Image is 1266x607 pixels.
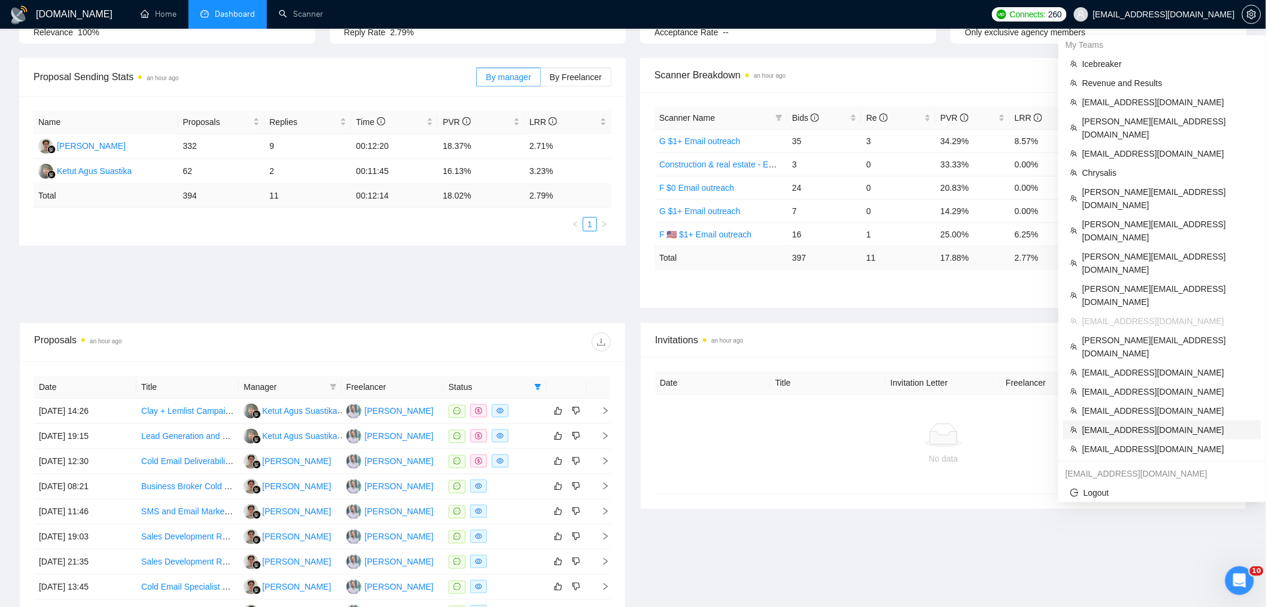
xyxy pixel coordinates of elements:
[438,134,525,159] td: 18.37%
[583,218,597,231] a: 1
[252,536,261,544] img: gigradar-bm.png
[252,561,261,569] img: gigradar-bm.png
[141,9,176,19] a: homeHome
[454,407,461,414] span: message
[34,424,136,449] td: [DATE] 19:15
[936,129,1010,152] td: 34.29%
[136,499,239,524] td: SMS and Email Marketing Expert Needed for Business Funding Operation
[34,376,136,399] th: Date
[597,217,611,231] li: Next Page
[1070,318,1078,325] span: team
[454,558,461,565] span: message
[34,111,178,134] th: Name
[1082,366,1254,379] span: [EMAIL_ADDRESS][DOMAIN_NAME]
[1070,227,1078,234] span: team
[346,529,361,544] img: DA
[787,152,862,176] td: 3
[862,176,936,199] td: 0
[346,431,434,440] a: DA[PERSON_NAME]
[34,449,136,474] td: [DATE] 12:30
[1082,334,1254,360] span: [PERSON_NAME][EMAIL_ADDRESS][DOMAIN_NAME]
[244,456,331,465] a: RG[PERSON_NAME]
[572,557,580,566] span: dislike
[601,221,608,228] span: right
[365,530,434,543] div: [PERSON_NAME]
[554,532,562,541] span: like
[269,115,337,129] span: Replies
[454,533,461,540] span: message
[1010,152,1084,176] td: 0.00%
[1070,292,1078,299] span: team
[346,481,434,490] a: DA[PERSON_NAME]
[178,184,265,208] td: 394
[262,505,331,518] div: [PERSON_NAME]
[454,508,461,515] span: message
[262,530,331,543] div: [PERSON_NAME]
[443,117,471,127] span: PVR
[264,184,351,208] td: 11
[365,580,434,593] div: [PERSON_NAME]
[34,474,136,499] td: [DATE] 08:21
[346,405,434,415] a: DA[PERSON_NAME]
[183,115,251,129] span: Proposals
[252,410,261,419] img: gigradar-bm.png
[572,532,580,541] span: dislike
[262,580,331,593] div: [PERSON_NAME]
[592,337,610,347] span: download
[1070,446,1078,453] span: team
[592,432,610,440] span: right
[136,474,239,499] td: Business Broker Cold Caller
[659,160,819,169] a: Construction & real estate - Email outreach
[244,579,258,594] img: RG
[351,134,438,159] td: 00:12:20
[572,431,580,441] span: dislike
[136,399,239,424] td: Clay + Lemlist Campaign Manager
[390,28,414,37] span: 2.79%
[57,164,132,178] div: Ketut Agus Suastika
[936,246,1010,269] td: 17.88 %
[244,454,258,469] img: RG
[342,376,444,399] th: Freelancer
[787,129,862,152] td: 35
[497,407,504,414] span: eye
[554,557,562,566] span: like
[1015,113,1042,123] span: LRR
[569,404,583,418] button: dislike
[1250,566,1264,576] span: 10
[141,481,246,491] a: Business Broker Cold Caller
[592,507,610,516] span: right
[244,380,324,394] span: Manager
[568,217,583,231] li: Previous Page
[34,499,136,524] td: [DATE] 11:46
[244,479,258,494] img: RG
[1010,176,1084,199] td: 0.00%
[1010,222,1084,246] td: 6.25%
[136,524,239,550] td: Sales Development Representatives Needed for SaaS Startup
[346,581,434,591] a: DA[PERSON_NAME]
[47,170,56,179] img: gigradar-bm.png
[252,435,261,444] img: gigradar-bm.png
[136,424,239,449] td: Lead Generation and Cold Outreach Specialist
[568,217,583,231] button: left
[665,452,1222,465] div: No data
[1082,423,1254,437] span: [EMAIL_ADDRESS][DOMAIN_NAME]
[569,554,583,569] button: dislike
[554,507,562,516] span: like
[346,506,434,516] a: DA[PERSON_NAME]
[38,139,53,154] img: RG
[1070,195,1078,202] span: team
[659,113,715,123] span: Scanner Name
[262,480,331,493] div: [PERSON_NAME]
[569,429,583,443] button: dislike
[244,504,258,519] img: RG
[1070,489,1079,497] span: logout
[1242,5,1261,24] button: setting
[497,432,504,440] span: eye
[592,482,610,490] span: right
[438,159,525,184] td: 16.13%
[811,114,819,122] span: info-circle
[244,531,331,541] a: RG[PERSON_NAME]
[462,117,471,126] span: info-circle
[377,117,385,126] span: info-circle
[569,454,583,468] button: dislike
